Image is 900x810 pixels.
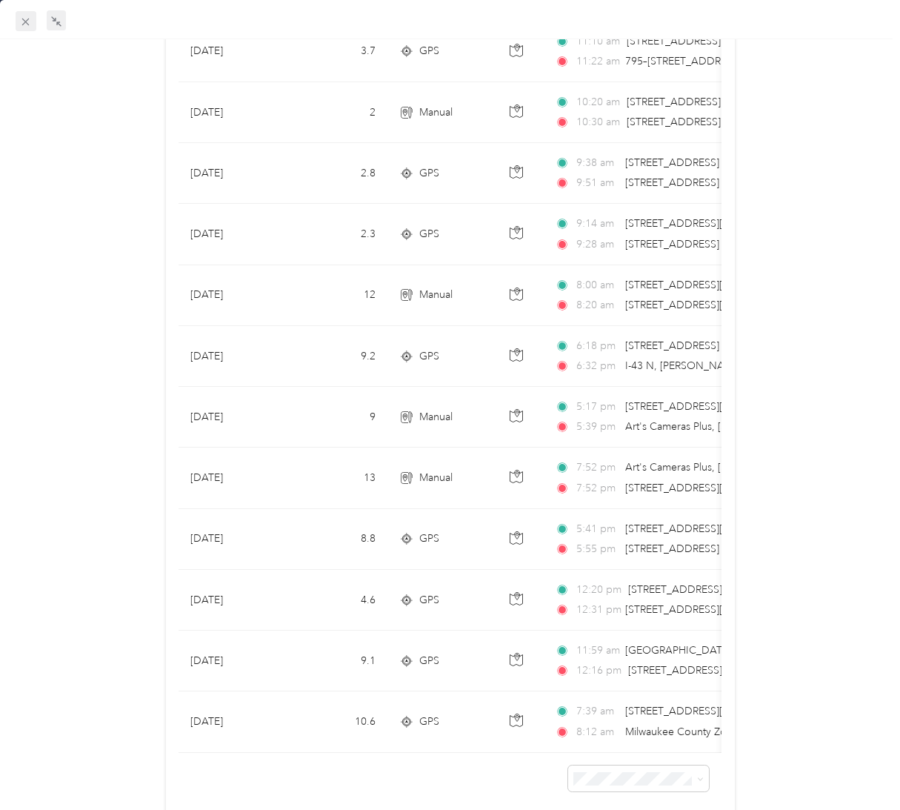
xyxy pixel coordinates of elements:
span: GPS [419,592,439,608]
span: 8:00 am [576,277,619,293]
td: [DATE] [179,326,290,387]
td: [DATE] [179,570,290,631]
span: 5:41 pm [576,521,619,537]
span: GPS [419,714,439,730]
td: 4.6 [290,570,387,631]
span: 8:20 am [576,297,619,313]
td: [DATE] [179,448,290,508]
span: GPS [419,348,439,365]
td: 9.2 [290,326,387,387]
td: [DATE] [179,82,290,143]
td: 2 [290,82,387,143]
td: 13 [290,448,387,508]
span: 7:52 pm [576,459,619,476]
span: Manual [419,470,453,486]
span: Art's Cameras Plus, [STREET_ADDRESS] [625,420,812,433]
span: 6:18 pm [576,338,619,354]
span: 8:12 am [576,724,619,740]
span: [STREET_ADDRESS][PERSON_NAME] [628,583,804,596]
td: [DATE] [179,204,290,265]
span: [STREET_ADDRESS][PERSON_NAME][PERSON_NAME] [625,217,884,230]
span: [STREET_ADDRESS] [625,238,719,250]
span: [STREET_ADDRESS] [627,96,721,108]
td: 2.8 [290,143,387,204]
span: [STREET_ADDRESS][PERSON_NAME] [628,664,804,677]
span: Manual [419,104,453,121]
span: 11:59 am [576,643,619,659]
span: 10:20 am [576,94,620,110]
span: 6:32 pm [576,358,619,374]
td: [DATE] [179,387,290,448]
span: 5:17 pm [576,399,619,415]
span: [STREET_ADDRESS][PERSON_NAME][US_STATE] [625,705,856,717]
span: [STREET_ADDRESS][PERSON_NAME] [625,482,801,494]
span: Milwaukee County Zoo, [STREET_ADDRESS][US_STATE] [625,726,887,738]
span: 9:51 am [576,175,619,191]
td: [DATE] [179,143,290,204]
td: 2.3 [290,204,387,265]
span: 7:52 pm [576,480,619,497]
span: 12:16 pm [576,663,621,679]
span: 7:39 am [576,703,619,720]
span: 9:28 am [576,236,619,253]
span: 5:55 pm [576,541,619,557]
span: [STREET_ADDRESS] [625,339,719,352]
td: [DATE] [179,631,290,691]
span: 9:38 am [576,155,619,171]
td: 9 [290,387,387,448]
td: 10.6 [290,691,387,752]
iframe: Everlance-gr Chat Button Frame [817,727,900,810]
span: Manual [419,409,453,425]
span: [STREET_ADDRESS] [625,156,719,169]
td: [DATE] [179,509,290,570]
span: 10:30 am [576,114,620,130]
span: [STREET_ADDRESS][PERSON_NAME] [625,299,801,311]
span: GPS [419,226,439,242]
span: 5:39 pm [576,419,619,435]
span: 11:10 am [576,33,620,50]
span: GPS [419,165,439,182]
span: [STREET_ADDRESS] [627,116,721,128]
td: 12 [290,265,387,326]
span: GPS [419,653,439,669]
td: 9.1 [290,631,387,691]
span: 12:20 pm [576,582,621,598]
td: [DATE] [179,21,290,82]
span: 12:31 pm [576,602,619,618]
td: [DATE] [179,265,290,326]
span: GPS [419,43,439,59]
span: [STREET_ADDRESS] [627,35,721,47]
span: [STREET_ADDRESS] [625,542,719,555]
span: 11:22 am [576,53,619,70]
span: Manual [419,287,453,303]
span: Art's Cameras Plus, [STREET_ADDRESS] [625,461,812,474]
td: 3.7 [290,21,387,82]
span: [STREET_ADDRESS] [625,176,719,189]
td: 8.8 [290,509,387,570]
span: 9:14 am [576,216,619,232]
span: GPS [419,531,439,547]
td: [DATE] [179,691,290,752]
